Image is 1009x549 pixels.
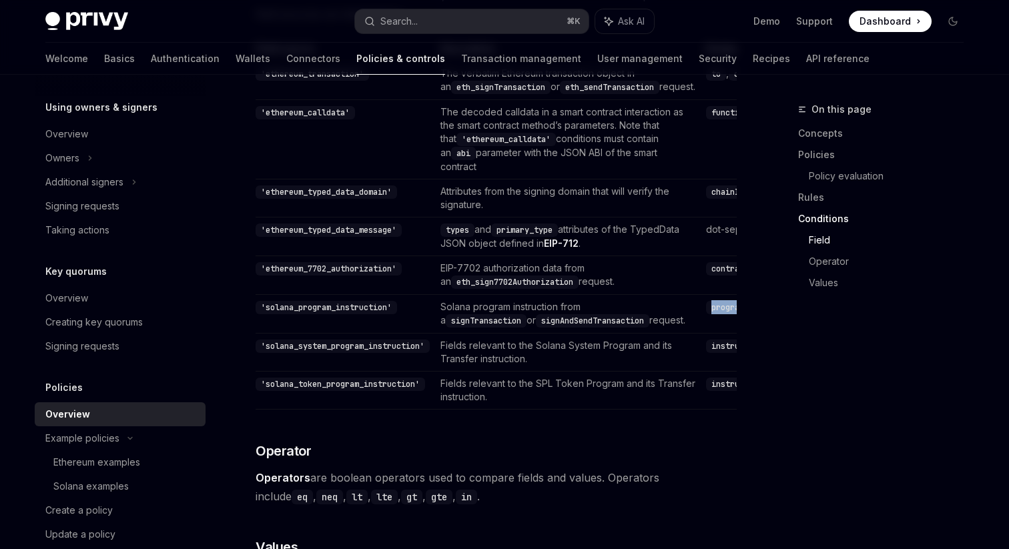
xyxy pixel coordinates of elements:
a: Update a policy [35,522,206,546]
a: Wallets [236,43,270,75]
a: Create a policy [35,498,206,522]
div: Search... [380,13,418,29]
code: gte [426,490,452,504]
div: Overview [45,126,88,142]
a: Basics [104,43,135,75]
h5: Key quorums [45,263,107,280]
div: Overview [45,406,90,422]
a: Policy evaluation [809,165,974,187]
code: neq [316,490,343,504]
code: instructionName [706,340,787,353]
a: Support [796,15,833,28]
a: Creating key quorums [35,310,206,334]
a: Ethereum examples [35,450,206,474]
code: 'ethereum_calldata' [456,133,556,146]
a: Operator [809,251,974,272]
code: eq [292,490,313,504]
code: in [456,490,477,504]
a: Rules [798,187,974,208]
code: lt [346,490,368,504]
code: gt [401,490,422,504]
td: Solana program instruction from a or request. [435,295,701,334]
td: EIP-7702 authorization data from an request. [435,256,701,295]
a: Recipes [753,43,790,75]
span: are boolean operators used to compare fields and values. Operators include , , , , , , . [256,468,737,506]
code: 'ethereum_typed_data_domain' [256,185,397,199]
a: Policies & controls [356,43,445,75]
span: Dashboard [860,15,911,28]
div: Owners [45,150,79,166]
code: primary_type [491,223,558,237]
td: The decoded calldata in a smart contract interaction as the smart contract method’s parameters. N... [435,100,701,179]
code: signTransaction [446,314,527,328]
td: The verbatim Ethereum transaction object in an or request. [435,61,701,100]
span: On this page [811,101,872,117]
div: Creating key quorums [45,314,143,330]
td: and attributes of the TypedData JSON object defined in . [435,217,701,256]
div: Signing requests [45,338,119,354]
button: Toggle dark mode [942,11,964,32]
div: Example policies [45,430,119,446]
a: Connectors [286,43,340,75]
code: eth_sendTransaction [560,81,659,94]
span: Operator [256,442,311,460]
code: programId [706,301,759,314]
td: Fields relevant to the Solana System Program and its Transfer instruction. [435,334,701,372]
span: Ask AI [618,15,645,28]
img: dark logo [45,12,128,31]
h5: Policies [45,380,83,396]
div: Additional signers [45,174,123,190]
div: Solana examples [53,478,129,494]
a: Overview [35,402,206,426]
div: Overview [45,290,88,306]
a: Taking actions [35,218,206,242]
a: Demo [753,15,780,28]
a: Policies [798,144,974,165]
a: Concepts [798,123,974,144]
code: eth_sign7702Authorization [451,276,579,289]
span: ⌘ K [567,16,581,27]
code: chainId [706,185,749,199]
a: Values [809,272,974,294]
a: Security [699,43,737,75]
a: Signing requests [35,334,206,358]
code: lte [371,490,398,504]
code: 'ethereum_7702_authorization' [256,262,402,276]
code: 'ethereum_typed_data_message' [256,223,402,237]
a: Overview [35,122,206,146]
a: Signing requests [35,194,206,218]
td: Attributes from the signing domain that will verify the signature. [435,179,701,217]
a: Welcome [45,43,88,75]
code: 'ethereum_calldata' [256,106,355,119]
code: contract [706,262,754,276]
button: Ask AI [595,9,654,33]
a: Solana examples [35,474,206,498]
div: Update a policy [45,526,115,542]
code: types [440,223,474,237]
a: User management [597,43,683,75]
code: 'solana_system_program_instruction' [256,340,430,353]
code: abi [451,147,476,160]
a: Overview [35,286,206,310]
code: 'solana_token_program_instruction' [256,378,425,391]
a: API reference [806,43,870,75]
a: Authentication [151,43,220,75]
td: Fields relevant to the SPL Token Program and its Transfer instruction. [435,372,701,410]
a: Field [809,229,974,251]
div: Taking actions [45,222,109,238]
a: Dashboard [849,11,932,32]
a: EIP-712 [544,237,579,249]
code: function_name [706,106,777,119]
code: signAndSendTransaction [536,314,649,328]
code: eth_signTransaction [451,81,551,94]
h5: Using owners & signers [45,99,157,115]
a: Transaction management [461,43,581,75]
a: Conditions [798,208,974,229]
div: Signing requests [45,198,119,214]
div: Ethereum examples [53,454,140,470]
strong: Operators [256,471,310,484]
code: 'solana_program_instruction' [256,301,397,314]
button: Search...⌘K [355,9,589,33]
div: Create a policy [45,502,113,518]
code: instructionName [706,378,787,391]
